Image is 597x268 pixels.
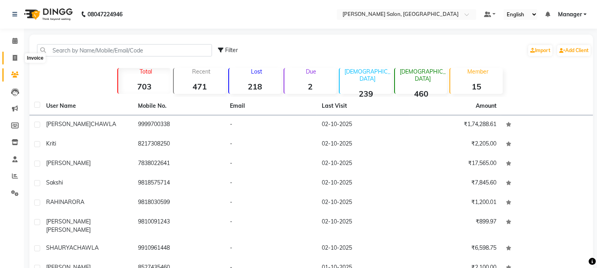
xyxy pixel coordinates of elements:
[558,10,582,19] span: Manager
[177,68,226,75] p: Recent
[91,120,116,128] span: CHAWLA
[557,45,591,56] a: Add Client
[225,213,317,239] td: -
[133,213,225,239] td: 9810091243
[398,68,447,82] p: [DEMOGRAPHIC_DATA]
[409,174,501,193] td: ₹7,845.60
[174,82,226,91] strong: 471
[409,154,501,174] td: ₹17,565.00
[409,135,501,154] td: ₹2,205.00
[450,82,502,91] strong: 15
[317,154,409,174] td: 02-10-2025
[133,239,225,258] td: 9910961448
[317,239,409,258] td: 02-10-2025
[453,68,502,75] p: Member
[133,154,225,174] td: 7838022641
[121,68,170,75] p: Total
[340,89,392,99] strong: 239
[133,135,225,154] td: 8217308250
[225,115,317,135] td: -
[118,82,170,91] strong: 703
[232,68,281,75] p: Lost
[471,97,501,115] th: Amount
[225,239,317,258] td: -
[317,115,409,135] td: 02-10-2025
[46,226,91,233] span: [PERSON_NAME]
[317,193,409,213] td: 02-10-2025
[46,140,56,147] span: kriti
[317,97,409,115] th: Last Visit
[225,154,317,174] td: -
[317,213,409,239] td: 02-10-2025
[225,135,317,154] td: -
[395,89,447,99] strong: 460
[88,3,123,25] b: 08047224946
[64,198,84,206] span: ARORA
[343,68,392,82] p: [DEMOGRAPHIC_DATA]
[284,82,336,91] strong: 2
[20,3,75,25] img: logo
[225,47,238,54] span: Filter
[46,218,91,225] span: [PERSON_NAME]
[409,239,501,258] td: ₹6,598.75
[317,174,409,193] td: 02-10-2025
[528,45,552,56] a: Import
[73,244,99,251] span: CHAWLA
[133,97,225,115] th: Mobile No.
[409,115,501,135] td: ₹1,74,288.61
[46,244,73,251] span: SHAURYA
[229,82,281,91] strong: 218
[225,174,317,193] td: -
[225,97,317,115] th: Email
[409,213,501,239] td: ₹899.97
[133,174,225,193] td: 9818575714
[409,193,501,213] td: ₹1,200.01
[41,97,133,115] th: User Name
[46,159,91,167] span: [PERSON_NAME]
[133,115,225,135] td: 9999700338
[133,193,225,213] td: 9818030599
[46,179,63,186] span: Sakshi
[317,135,409,154] td: 02-10-2025
[46,198,64,206] span: RAHIN
[225,193,317,213] td: -
[286,68,336,75] p: Due
[25,53,45,63] div: Invoice
[46,120,91,128] span: [PERSON_NAME]
[37,44,212,56] input: Search by Name/Mobile/Email/Code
